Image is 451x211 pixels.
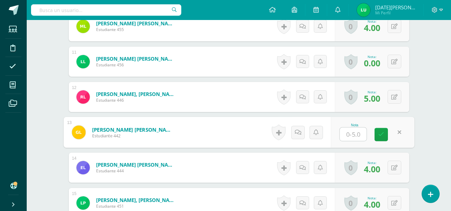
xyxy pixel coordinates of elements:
[364,160,380,165] div: Nota:
[96,197,176,203] a: [PERSON_NAME], [PERSON_NAME]
[340,128,367,141] input: 0-5.0
[96,62,176,68] span: Estudiante 456
[375,4,415,11] span: [DATE][PERSON_NAME]
[96,20,176,27] a: [PERSON_NAME] [PERSON_NAME]
[96,91,176,97] a: [PERSON_NAME], [PERSON_NAME]
[364,57,380,69] span: 0.00
[364,199,380,210] span: 4.00
[364,19,380,24] div: Nota:
[364,54,380,59] div: Nota:
[92,133,174,139] span: Estudiante 442
[96,203,176,209] span: Estudiante 451
[76,196,90,210] img: 7527864d08d2f1976e1b6bb380163d45.png
[375,10,415,16] span: Mi Perfil
[364,163,380,175] span: 4.00
[344,195,358,211] a: 0
[76,90,90,104] img: e75870cc1f1906969f41bcf63dd02079.png
[357,3,370,17] img: 8960283e0a9ce4b4ff33e9216c6cd427.png
[76,20,90,33] img: 07475918da65f331565341dc1a7f38b7.png
[92,126,174,133] a: [PERSON_NAME] [PERSON_NAME]
[364,90,380,94] div: Nota:
[364,196,380,200] div: Nota:
[96,97,176,103] span: Estudiante 446
[344,19,358,34] a: 0
[96,27,176,32] span: Estudiante 455
[72,125,85,139] img: 72ee26d88ed30cc6a2e18c2e4a3c68bd.png
[96,55,176,62] a: [PERSON_NAME] [PERSON_NAME]
[76,55,90,68] img: e5ca91e7047ab12470e2373d133e2575.png
[96,161,176,168] a: [PERSON_NAME] [PERSON_NAME]
[344,54,358,69] a: 0
[340,123,370,127] div: Nota
[364,22,380,33] span: 4.00
[76,161,90,174] img: d55a3e6b9de631bb498ffaeb8fb20c89.png
[96,168,176,174] span: Estudiante 444
[31,4,181,16] input: Busca un usuario...
[344,89,358,105] a: 0
[344,160,358,175] a: 0
[364,93,380,104] span: 5.00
